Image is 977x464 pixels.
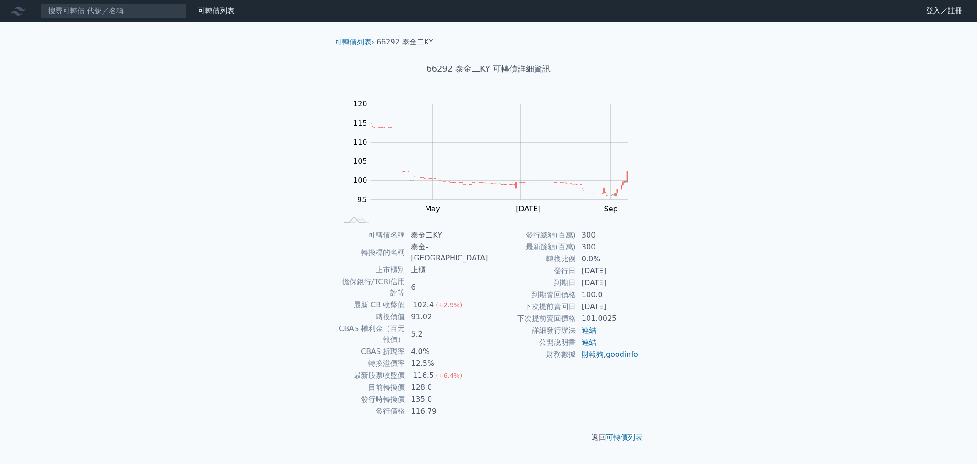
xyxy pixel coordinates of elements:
[338,323,406,346] td: CBAS 權利金（百元報價）
[338,264,406,276] td: 上市櫃別
[338,276,406,299] td: 擔保銀行/TCRI信用評等
[405,229,488,241] td: 泰金二KY
[353,157,367,166] tspan: 105
[576,229,639,241] td: 300
[338,405,406,417] td: 發行價格
[338,358,406,370] td: 轉換溢價率
[576,253,639,265] td: 0.0%
[338,370,406,381] td: 最新股票收盤價
[489,277,576,289] td: 到期日
[425,204,440,213] tspan: May
[436,301,462,309] span: (+2.9%)
[606,433,643,442] a: 可轉債列表
[489,253,576,265] td: 轉換比例
[436,372,462,379] span: (+6.4%)
[576,265,639,277] td: [DATE]
[405,393,488,405] td: 135.0
[338,299,406,311] td: 最新 CB 收盤價
[582,338,596,347] a: 連結
[405,381,488,393] td: 128.0
[327,432,650,443] p: 返回
[582,350,604,359] a: 財報狗
[353,99,367,108] tspan: 120
[576,277,639,289] td: [DATE]
[405,276,488,299] td: 6
[582,326,596,335] a: 連結
[489,337,576,348] td: 公開說明書
[489,229,576,241] td: 發行總額(百萬)
[411,299,436,310] div: 102.4
[576,313,639,325] td: 101.0025
[405,264,488,276] td: 上櫃
[489,289,576,301] td: 到期賣回價格
[405,311,488,323] td: 91.02
[349,99,642,214] g: Chart
[338,381,406,393] td: 目前轉換價
[606,350,638,359] a: goodinfo
[353,176,367,185] tspan: 100
[489,313,576,325] td: 下次提前賣回價格
[405,405,488,417] td: 116.79
[489,325,576,337] td: 詳細發行辦法
[489,265,576,277] td: 發行日
[405,346,488,358] td: 4.0%
[335,38,371,46] a: 可轉債列表
[918,4,970,18] a: 登入／註冊
[516,204,541,213] tspan: [DATE]
[576,241,639,253] td: 300
[357,195,366,204] tspan: 95
[405,358,488,370] td: 12.5%
[198,6,235,15] a: 可轉債列表
[405,241,488,264] td: 泰金-[GEOGRAPHIC_DATA]
[335,37,374,48] li: ›
[489,241,576,253] td: 最新餘額(百萬)
[338,346,406,358] td: CBAS 折現率
[338,241,406,264] td: 轉換標的名稱
[377,37,433,48] li: 66292 泰金二KY
[353,138,367,146] tspan: 110
[931,420,977,464] iframe: Chat Widget
[576,348,639,360] td: ,
[338,393,406,405] td: 發行時轉換價
[576,289,639,301] td: 100.0
[40,3,187,19] input: 搜尋可轉債 代號／名稱
[411,370,436,381] div: 116.5
[327,62,650,75] h1: 66292 泰金二KY 可轉債詳細資訊
[338,229,406,241] td: 可轉債名稱
[353,119,367,127] tspan: 115
[338,311,406,323] td: 轉換價值
[489,348,576,360] td: 財務數據
[576,301,639,313] td: [DATE]
[604,204,618,213] tspan: Sep
[489,301,576,313] td: 下次提前賣回日
[405,323,488,346] td: 5.2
